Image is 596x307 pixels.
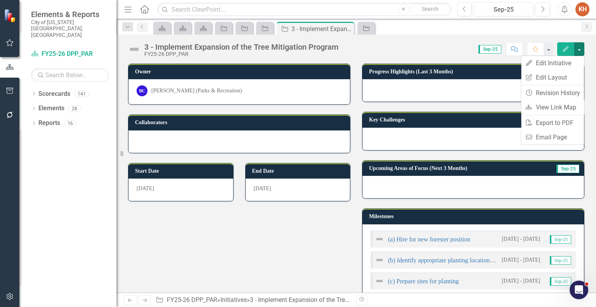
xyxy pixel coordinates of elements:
[388,236,470,243] a: (a) Hire for new forester position
[252,168,347,174] h3: End Date
[135,120,346,125] h3: Collaborators
[375,234,384,244] img: Not Defined
[478,45,501,54] span: Sep-25
[521,86,584,100] a: Revision History
[144,51,338,57] div: FY25-26 DPP_PAR
[521,100,584,114] a: View Link Map
[64,120,76,127] div: 16
[411,4,450,15] button: Search
[369,213,580,219] h3: Milestones
[31,50,109,59] a: FY25-26 DPP_PAR
[220,296,247,304] a: Initiatives
[550,256,571,265] span: Sep-25
[388,257,535,264] a: (b) Identify appropriate planting locations on City property
[128,43,140,56] img: Not Defined
[476,5,531,14] div: Sep-25
[74,90,89,97] div: 141
[369,165,539,171] h3: Upcoming Areas of Focus (Next 3 Months)
[137,85,147,96] div: BC
[474,2,534,16] button: Sep-25
[151,87,242,95] div: [PERSON_NAME] (Parks & Recreation)
[291,24,352,34] div: 3 - Implement Expansion of the Tree Mitigation Program
[167,296,217,304] a: FY25-26 DPP_PAR
[250,296,403,304] div: 3 - Implement Expansion of the Tree Mitigation Program
[375,276,384,286] img: Not Defined
[31,19,109,38] small: City of [US_STATE][GEOGRAPHIC_DATA], [GEOGRAPHIC_DATA]
[521,116,584,130] a: Export to PDF
[38,104,64,113] a: Elements
[369,117,496,123] h3: Key Challenges
[135,168,229,174] h3: Start Date
[550,235,571,244] span: Sep-25
[31,10,109,19] span: Elements & Reports
[521,130,584,144] a: Email Page
[157,3,451,16] input: Search ClearPoint...
[502,256,540,264] small: [DATE] - [DATE]
[375,255,384,265] img: Not Defined
[502,235,540,243] small: [DATE] - [DATE]
[388,278,459,284] a: (c) Prepare sites for planting
[521,56,584,70] a: Edit Initiative
[144,43,338,51] div: 3 - Implement Expansion of the Tree Mitigation Program
[575,2,589,16] button: KH
[38,90,70,99] a: Scorecards
[521,70,584,85] a: Edit Layout
[38,119,60,128] a: Reports
[156,296,350,305] div: » »
[31,68,109,82] input: Search Below...
[135,69,346,75] h3: Owner
[570,281,588,299] iframe: Intercom live chat
[502,277,540,284] small: [DATE] - [DATE]
[556,165,579,173] span: Sep-25
[422,6,438,12] span: Search
[550,277,571,286] span: Sep-25
[4,9,17,23] img: ClearPoint Strategy
[68,105,81,112] div: 28
[369,69,534,75] h3: Progress Highlights (Last 3 Months)
[254,186,271,191] span: [DATE]
[137,186,154,191] span: [DATE]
